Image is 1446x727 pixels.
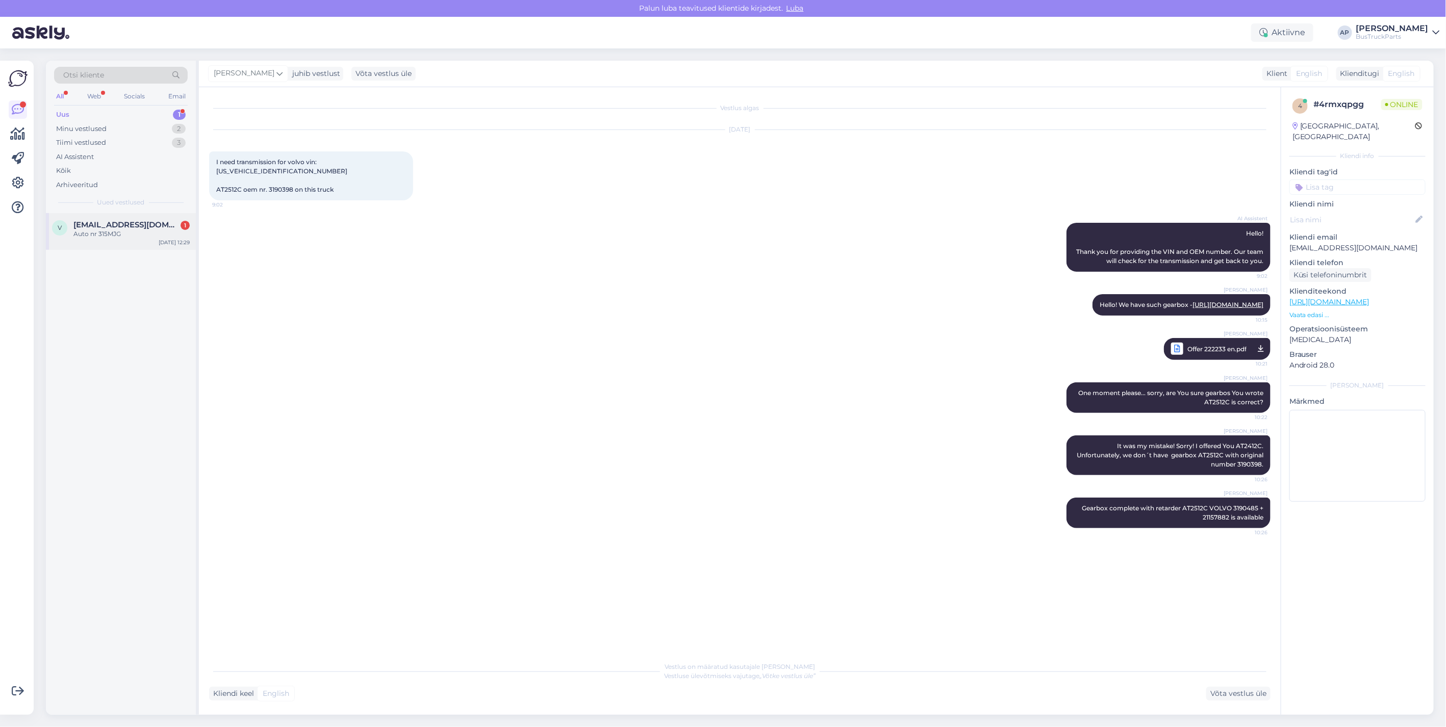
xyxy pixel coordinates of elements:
[214,68,274,79] span: [PERSON_NAME]
[209,103,1271,113] div: Vestlus algas
[1077,442,1265,468] span: It was my mistake! Sorry! I offered You AT2412C. Unfortunately, we don´t have gearbox AT2512C wit...
[172,138,186,148] div: 3
[1224,286,1267,294] span: [PERSON_NAME]
[1100,301,1263,308] span: Hello! We have such gearbox -
[1224,427,1267,435] span: [PERSON_NAME]
[1289,286,1426,297] p: Klienditeekond
[1224,330,1267,337] span: [PERSON_NAME]
[63,70,104,81] span: Otsi kliente
[172,124,186,134] div: 2
[209,125,1271,134] div: [DATE]
[1229,476,1267,483] span: 10:26
[1251,23,1313,42] div: Aktiivne
[1289,349,1426,360] p: Brauser
[1229,272,1267,280] span: 9:02
[1289,199,1426,210] p: Kliendi nimi
[85,90,103,103] div: Web
[1338,25,1352,40] div: AP
[1224,374,1267,382] span: [PERSON_NAME]
[1224,489,1267,497] span: [PERSON_NAME]
[1388,68,1415,79] span: English
[1289,297,1369,306] a: [URL][DOMAIN_NAME]
[351,67,416,81] div: Võta vestlus üle
[73,220,180,229] span: Veiko.paimla@gmail.com
[56,124,107,134] div: Minu vestlused
[1289,396,1426,407] p: Märkmed
[1229,215,1267,222] span: AI Assistent
[1078,389,1265,406] span: One moment please... sorry, are You sure gearbos You wrote AT2512C is correct?
[263,688,289,699] span: English
[212,201,250,209] span: 9:02
[1289,243,1426,253] p: [EMAIL_ADDRESS][DOMAIN_NAME]
[181,221,190,230] div: 1
[1289,310,1426,320] p: Vaata edasi ...
[166,90,188,103] div: Email
[665,663,815,670] span: Vestlus on määratud kasutajale [PERSON_NAME]
[1229,316,1267,324] span: 10:15
[1262,68,1287,79] div: Klient
[8,69,28,88] img: Askly Logo
[56,180,98,190] div: Arhiveeritud
[56,152,94,162] div: AI Assistent
[73,229,190,239] div: Auto nr 315MJG
[759,672,816,680] i: „Võtke vestlus üle”
[1164,338,1271,360] a: [PERSON_NAME]Offer 222233 en.pdf10:21
[1289,381,1426,390] div: [PERSON_NAME]
[1356,24,1429,33] div: [PERSON_NAME]
[97,198,145,207] span: Uued vestlused
[1290,214,1414,225] input: Lisa nimi
[1289,179,1426,195] input: Lisa tag
[1229,357,1267,370] span: 10:21
[1289,360,1426,371] p: Android 28.0
[1289,268,1372,282] div: Küsi telefoninumbrit
[1289,334,1426,345] p: [MEDICAL_DATA]
[664,672,816,680] span: Vestluse ülevõtmiseks vajutage
[1336,68,1380,79] div: Klienditugi
[1289,167,1426,177] p: Kliendi tag'id
[1193,301,1263,308] a: [URL][DOMAIN_NAME]
[58,224,62,231] span: V
[216,158,347,193] span: I need transmission for volvo vin:[US_VEHICLE_IDENTIFICATION_NUMBER] AT2512C oem nr. 3190398 on t...
[288,68,340,79] div: juhib vestlust
[56,110,69,120] div: Uus
[1289,257,1426,268] p: Kliendi telefon
[1292,121,1415,142] div: [GEOGRAPHIC_DATA], [GEOGRAPHIC_DATA]
[56,166,71,176] div: Kõik
[1206,687,1271,700] div: Võta vestlus üle
[209,688,254,699] div: Kliendi keel
[54,90,66,103] div: All
[1296,68,1323,79] span: English
[1289,151,1426,161] div: Kliendi info
[1314,98,1381,111] div: # 4rmxqpgg
[1356,24,1440,41] a: [PERSON_NAME]BusTruckParts
[122,90,147,103] div: Socials
[1187,343,1247,355] span: Offer 222233 en.pdf
[1289,324,1426,334] p: Operatsioonisüsteem
[1298,102,1302,110] span: 4
[1229,529,1267,536] span: 10:26
[1381,99,1423,110] span: Online
[159,239,190,246] div: [DATE] 12:29
[56,138,106,148] div: Tiimi vestlused
[1229,413,1267,421] span: 10:22
[1289,232,1426,243] p: Kliendi email
[1082,504,1265,521] span: Gearbox complete with retarder AT2512C VOLVO 3190485 + 21157882 is available
[1356,33,1429,41] div: BusTruckParts
[173,110,186,120] div: 1
[783,4,807,13] span: Luba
